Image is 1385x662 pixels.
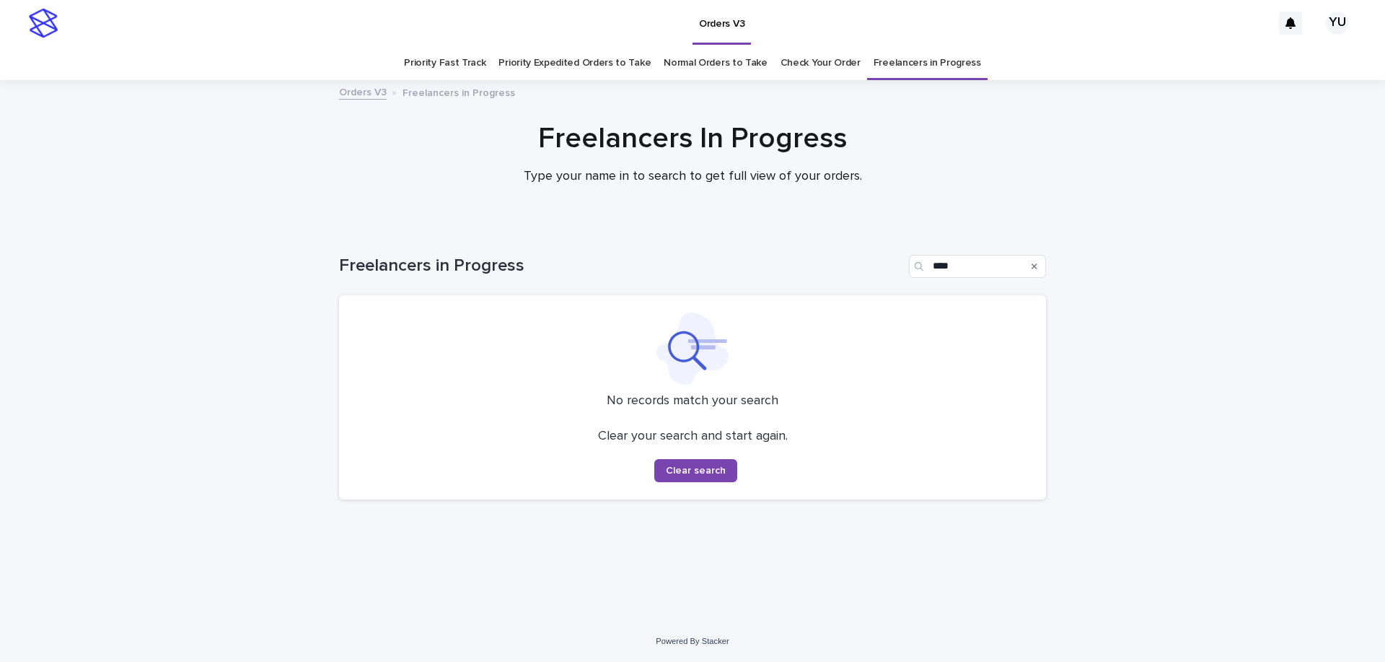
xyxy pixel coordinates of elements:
[781,46,861,80] a: Check Your Order
[656,637,729,645] a: Powered By Stacker
[404,46,485,80] a: Priority Fast Track
[339,83,387,100] a: Orders V3
[339,121,1046,156] h1: Freelancers In Progress
[664,46,768,80] a: Normal Orders to Take
[356,393,1029,409] p: No records match your search
[498,46,651,80] a: Priority Expedited Orders to Take
[909,255,1046,278] input: Search
[666,466,726,476] span: Clear search
[403,84,515,100] p: Freelancers in Progress
[874,46,981,80] a: Freelancers in Progress
[1326,12,1349,35] div: YU
[598,429,788,445] p: Clear your search and start again.
[29,9,58,38] img: stacker-logo-s-only.png
[654,459,737,482] button: Clear search
[339,256,903,276] h1: Freelancers in Progress
[404,169,981,185] p: Type your name in to search to get full view of your orders.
